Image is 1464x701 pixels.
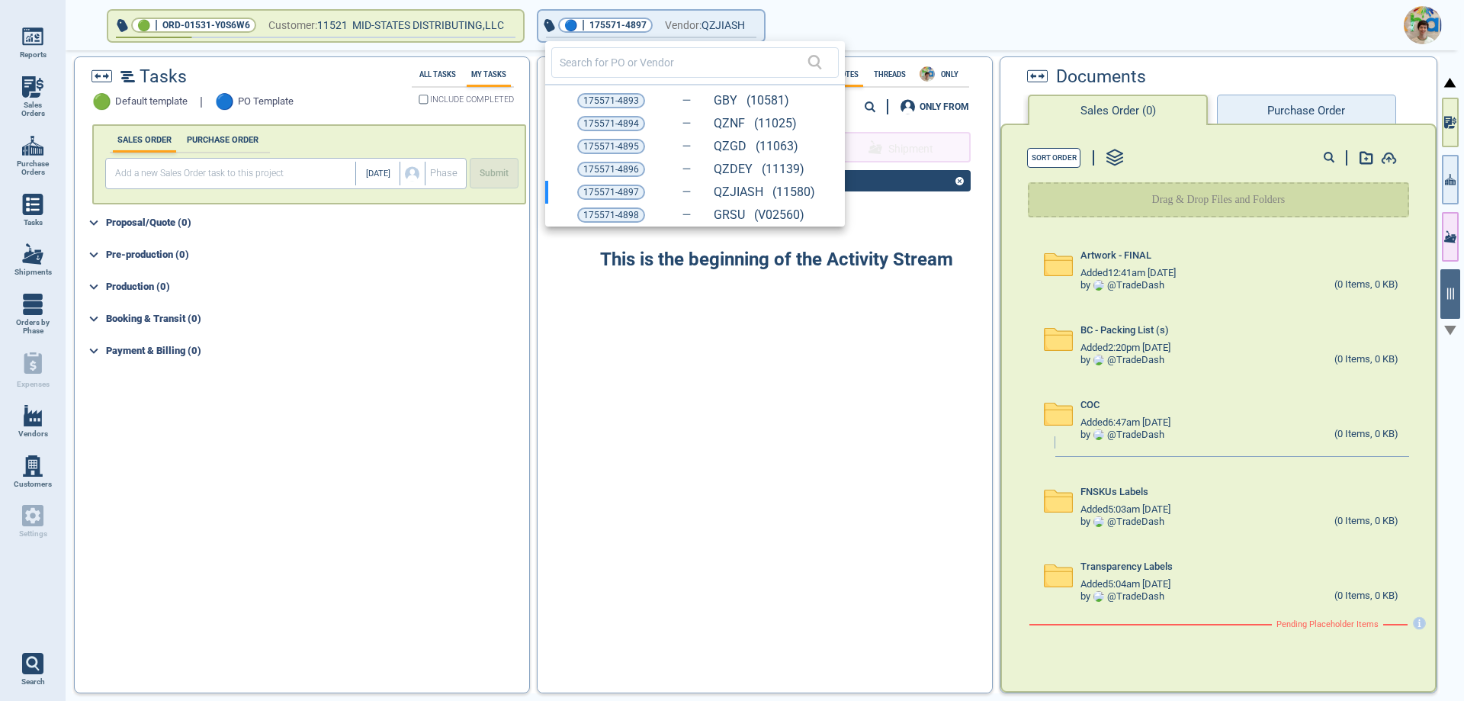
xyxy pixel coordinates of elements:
a: GRSU (V02560) [714,208,804,222]
span: 175571-4893 [583,93,639,108]
a: QZNF (11025) [714,117,797,130]
span: 175571-4897 [583,185,639,200]
span: 175571-4898 [583,207,639,223]
a: GBY (10581) [714,94,789,108]
a: QZGD (11063) [714,140,798,153]
a: QZDEY (11139) [714,162,804,176]
span: 175571-4896 [583,162,639,177]
span: 175571-4895 [583,139,639,154]
input: Search for PO or Vendor [560,51,807,73]
a: QZJIASH (11580) [714,185,815,199]
span: 175571-4894 [583,116,639,131]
